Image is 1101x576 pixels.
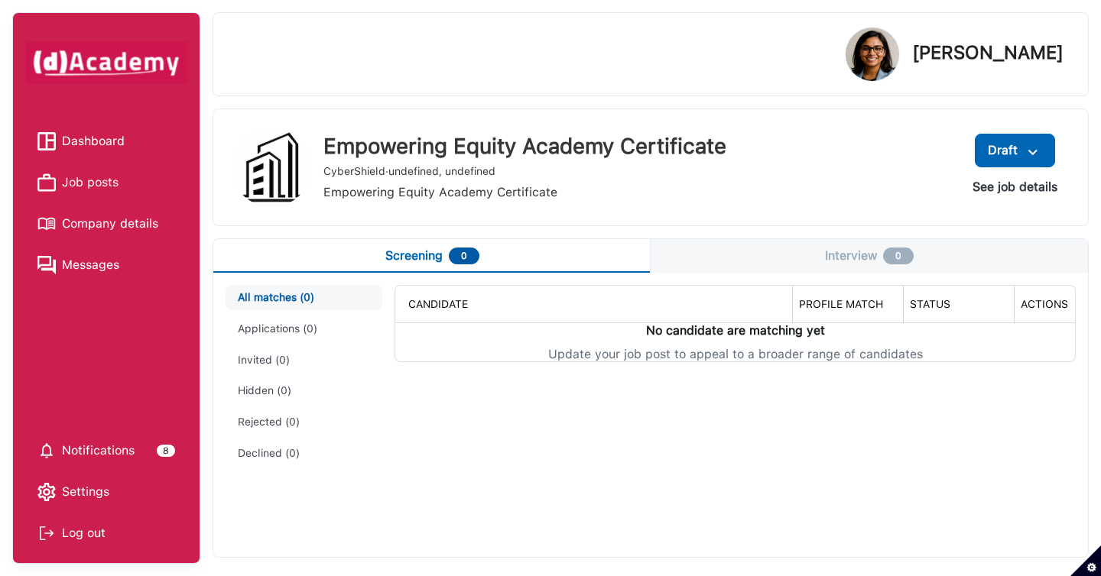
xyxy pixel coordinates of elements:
[37,130,175,153] a: Dashboard iconDashboard
[651,239,1088,273] button: Interview0
[323,165,726,178] div: CyberShield · undefined, undefined
[408,298,468,310] span: CANDIDATE
[226,378,382,403] button: Hidden (0)
[232,128,311,207] img: job-image
[883,248,914,264] div: 0
[62,439,135,462] span: Notifications
[157,445,175,457] div: 8
[37,173,56,192] img: Job posts icon
[323,134,726,160] div: Empowering Equity Academy Certificate
[37,215,56,233] img: Company details icon
[226,441,382,466] button: Declined (0)
[62,254,119,277] span: Messages
[37,212,175,235] a: Company details iconCompany details
[910,298,950,310] span: STATUS
[62,481,109,503] span: Settings
[62,130,125,153] span: Dashboard
[960,173,1070,201] button: See job details
[37,522,175,545] div: Log out
[37,442,56,460] img: setting
[62,171,119,194] span: Job posts
[226,316,382,341] button: Applications (0)
[975,134,1055,167] button: Draftmenu
[226,285,382,310] button: All matches (0)
[988,140,1042,161] div: Draft
[62,212,158,235] span: Company details
[37,524,56,542] img: Log out
[37,254,175,277] a: Messages iconMessages
[799,298,883,310] span: PROFILE MATCH
[37,256,56,274] img: Messages icon
[1070,545,1101,576] button: Set cookie preferences
[226,348,382,373] button: Invited (0)
[1021,298,1068,310] span: ACTIONS
[37,483,56,501] img: setting
[323,184,726,201] div: Empowering Equity Academy Certificate
[846,28,899,81] img: Profile
[37,171,175,194] a: Job posts iconJob posts
[1024,143,1042,162] img: menu
[449,248,479,264] div: 0
[37,132,56,150] img: Dashboard icon
[912,44,1064,62] p: [PERSON_NAME]
[25,41,187,84] img: dAcademy
[213,239,651,273] button: Screening0
[226,409,382,435] button: Rejected (0)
